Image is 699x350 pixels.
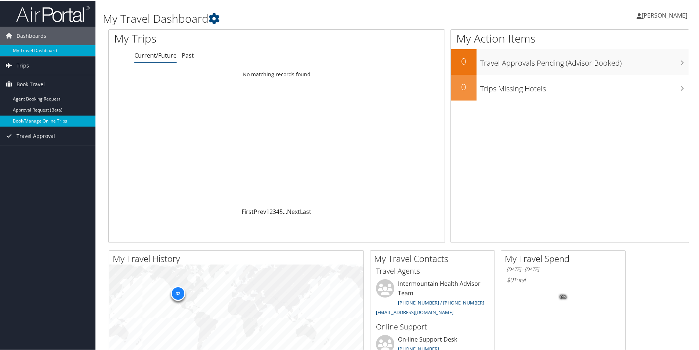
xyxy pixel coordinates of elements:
[505,252,625,264] h2: My Travel Spend
[254,207,266,215] a: Prev
[451,80,477,92] h2: 0
[451,30,689,45] h1: My Action Items
[507,265,620,272] h6: [DATE] - [DATE]
[376,308,453,315] a: [EMAIL_ADDRESS][DOMAIN_NAME]
[560,294,566,299] tspan: 0%
[376,321,489,331] h3: Online Support
[17,26,46,44] span: Dashboards
[642,11,687,19] span: [PERSON_NAME]
[480,54,689,68] h3: Travel Approvals Pending (Advisor Booked)
[109,67,445,80] td: No matching records found
[16,5,90,22] img: airportal-logo.png
[182,51,194,59] a: Past
[279,207,283,215] a: 5
[300,207,311,215] a: Last
[17,74,45,93] span: Book Travel
[451,48,689,74] a: 0Travel Approvals Pending (Advisor Booked)
[507,275,620,283] h6: Total
[637,4,695,26] a: [PERSON_NAME]
[17,126,55,145] span: Travel Approval
[283,207,287,215] span: …
[507,275,513,283] span: $0
[372,278,493,318] li: Intermountain Health Advisor Team
[103,10,497,26] h1: My Travel Dashboard
[17,56,29,74] span: Trips
[287,207,300,215] a: Next
[170,285,185,300] div: 32
[134,51,177,59] a: Current/Future
[269,207,273,215] a: 2
[374,252,495,264] h2: My Travel Contacts
[451,54,477,67] h2: 0
[480,79,689,93] h3: Trips Missing Hotels
[451,74,689,100] a: 0Trips Missing Hotels
[276,207,279,215] a: 4
[114,30,299,45] h1: My Trips
[376,265,489,276] h3: Travel Agents
[113,252,363,264] h2: My Travel History
[398,299,484,305] a: [PHONE_NUMBER] / [PHONE_NUMBER]
[266,207,269,215] a: 1
[242,207,254,215] a: First
[273,207,276,215] a: 3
